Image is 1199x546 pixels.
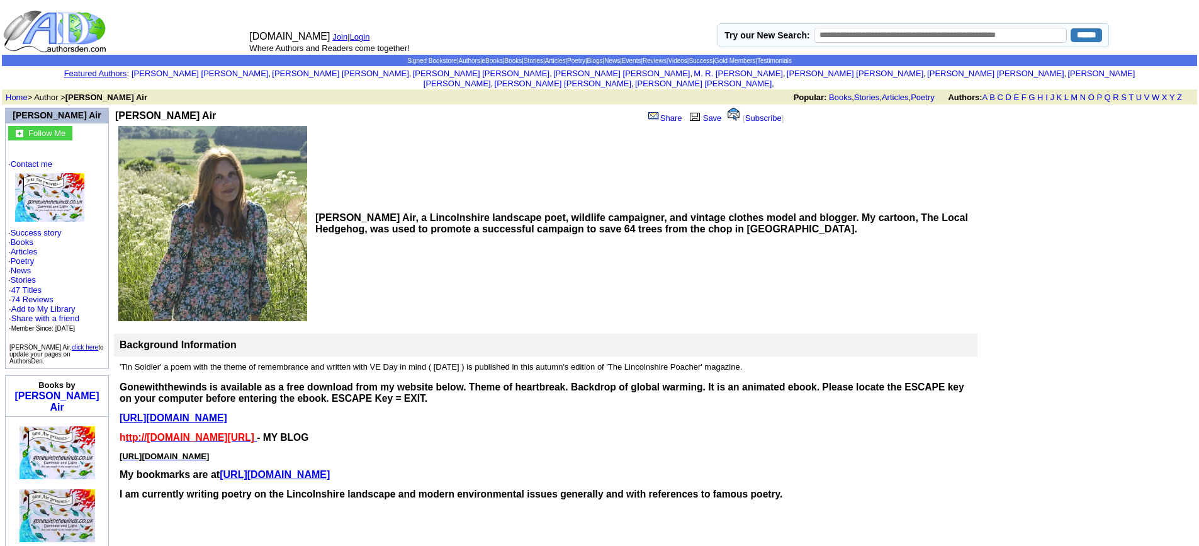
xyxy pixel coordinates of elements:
[120,362,742,372] font: 'Tin Soldier' a poem with the theme of remembrance and written with VE Day in mind ( [DATE] ) is ...
[58,420,59,424] img: shim.gif
[604,57,620,64] a: News
[11,304,76,314] a: Add to My Library
[8,159,106,333] font: · · · · · · ·
[120,339,237,350] b: Background Information
[567,57,585,64] a: Poetry
[332,32,347,42] a: Join
[424,69,1135,88] a: [PERSON_NAME] [PERSON_NAME]
[13,110,101,120] a: [PERSON_NAME] Air
[72,344,98,351] a: click here
[120,412,227,423] span: [URL][DOMAIN_NAME]
[728,108,740,121] img: alert.gif
[997,93,1003,102] a: C
[1045,93,1048,102] a: I
[120,382,964,404] span: Gonewiththewinds is available as a free download from my website below. Theme of heartbreak. Back...
[272,69,408,78] a: [PERSON_NAME] [PERSON_NAME]
[1080,93,1086,102] a: N
[854,93,879,102] a: Stories
[64,69,127,78] a: Featured Authors
[694,69,783,78] a: M. R. [PERSON_NAME]
[1136,93,1142,102] a: U
[553,69,690,78] a: [PERSON_NAME] [PERSON_NAME]
[948,93,982,102] b: Authors:
[120,489,782,499] span: I am currently writing poetry on the Lincolnshire landscape and modern environmental issues gener...
[315,212,968,234] b: [PERSON_NAME] Air, a Lincolnshire landscape poet, wildlife campaigner, and vintage clothes model ...
[20,426,95,479] img: 79988.jpg
[11,228,62,237] a: Success story
[989,93,995,102] a: B
[120,432,126,443] span: h
[1066,71,1067,77] font: i
[643,57,667,64] a: Reviews
[11,256,35,266] a: Poetry
[1050,93,1054,102] a: J
[493,81,494,88] font: i
[757,57,792,64] a: Testimonials
[688,111,702,121] img: library.gif
[1177,93,1182,102] a: Z
[1169,93,1174,102] a: Y
[9,344,104,365] font: [PERSON_NAME] Air, to update your pages on AuthorsDen.
[724,30,809,40] label: Try our New Search:
[692,71,694,77] font: i
[115,110,216,121] b: [PERSON_NAME] Air
[257,432,308,443] span: - MY BLOG
[505,57,522,64] a: Books
[11,159,52,169] a: Contact me
[829,93,852,102] a: Books
[120,452,209,461] span: [URL][DOMAIN_NAME]
[28,128,65,138] font: Follow Me
[1162,93,1168,102] a: X
[1152,93,1159,102] a: W
[249,31,330,42] font: [DOMAIN_NAME]
[11,275,36,285] a: Stories
[15,173,84,222] img: 79988.jpg
[524,57,543,64] a: Stories
[1104,93,1110,102] a: Q
[11,247,38,256] a: Articles
[687,113,722,123] a: Save
[1071,93,1078,102] a: M
[120,414,227,423] a: [URL][DOMAIN_NAME]
[20,489,95,542] img: 23287.jpg
[794,93,1193,102] font: , , ,
[55,420,56,424] img: shim.gif
[350,32,370,42] a: Login
[57,420,58,424] img: shim.gif
[1121,93,1127,102] a: S
[982,93,988,102] a: A
[407,57,457,64] a: Signed Bookstore
[1028,93,1035,102] a: G
[622,57,641,64] a: Events
[495,79,631,88] a: [PERSON_NAME] [PERSON_NAME]
[132,69,268,78] a: [PERSON_NAME] [PERSON_NAME]
[118,126,307,321] img: See larger image
[927,69,1064,78] a: [PERSON_NAME] [PERSON_NAME]
[249,43,409,53] font: Where Authors and Readers come together!
[1096,93,1101,102] a: P
[38,380,76,390] b: Books by
[1129,93,1134,102] a: T
[9,285,79,333] font: · ·
[787,69,923,78] a: [PERSON_NAME] [PERSON_NAME]
[745,113,782,123] a: Subscribe
[1064,93,1069,102] a: L
[552,71,553,77] font: i
[16,130,23,137] img: gc.jpg
[120,469,220,480] b: My bookmarks are at
[794,93,827,102] b: Popular:
[648,111,659,121] img: share_page.gif
[132,69,1135,88] font: , , , , , , , , , ,
[220,469,330,480] a: [URL][DOMAIN_NAME]
[64,69,129,78] font: :
[482,57,503,64] a: eBooks
[911,93,935,102] a: Poetry
[743,113,745,123] font: [
[668,57,687,64] a: Videos
[647,113,682,123] a: Share
[413,69,549,78] a: [PERSON_NAME] [PERSON_NAME]
[347,32,374,42] font: |
[635,79,772,88] a: [PERSON_NAME] [PERSON_NAME]
[634,81,635,88] font: i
